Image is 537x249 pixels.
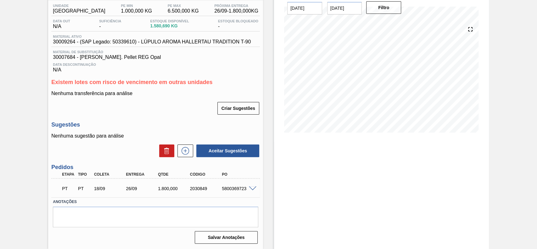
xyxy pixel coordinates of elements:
[51,164,260,171] h3: Pedidos
[150,19,189,23] span: Estoque Disponível
[156,186,192,191] div: 1.800,000
[53,35,251,38] span: Material ativo
[51,91,260,96] p: Nenhuma transferência para análise
[60,172,77,177] div: Etapa
[216,19,260,29] div: -
[62,186,75,191] p: PT
[156,144,174,157] div: Excluir Sugestões
[51,79,212,85] span: Existem lotes com risco de vencimento em outras unidades
[287,2,322,14] input: dd/mm/yyyy
[220,172,256,177] div: PO
[217,102,259,115] button: Criar Sugestões
[214,8,258,14] span: 26/09 - 1.800,000 KG
[53,197,258,207] label: Anotações
[366,1,401,14] button: Filtro
[76,186,93,191] div: Pedido de Transferência
[124,172,160,177] div: Entrega
[121,8,152,14] span: 1.000,000 KG
[327,2,362,14] input: dd/mm/yyyy
[60,182,77,195] div: Pedido em Trânsito
[168,8,199,14] span: 6.500,000 KG
[51,19,72,29] div: N/A
[156,172,192,177] div: Qtde
[51,133,260,139] p: Nenhuma sugestão para análise
[53,39,251,45] span: 30009264 - (SAP Legado: 50339610) - LÚPULO AROMA HALLERTAU TRADITION T-90
[168,4,199,8] span: PE MAX
[196,144,259,157] button: Aceitar Sugestões
[195,231,258,244] button: Salvar Anotações
[124,186,160,191] div: 26/09/2025
[188,186,224,191] div: 2030849
[121,4,152,8] span: PE MIN
[99,19,121,23] span: Suficiência
[220,186,256,191] div: 5800369723
[150,24,189,28] span: 1.580,690 KG
[92,186,128,191] div: 18/09/2025
[188,172,224,177] div: Código
[193,144,260,158] div: Aceitar Sugestões
[51,122,260,128] h3: Sugestões
[53,19,70,23] span: Data out
[98,19,123,29] div: -
[218,19,258,23] span: Estoque Bloqueado
[53,50,258,54] span: Material de Substituição
[53,54,258,60] span: 30007684 - [PERSON_NAME]. Pellet REG Opal
[214,4,258,8] span: Próxima Entrega
[174,144,193,157] div: Nova sugestão
[51,60,260,73] div: N/A
[92,172,128,177] div: Coleta
[53,63,258,66] span: Data Descontinuação
[53,4,105,8] span: Unidade
[76,172,93,177] div: Tipo
[218,101,260,115] div: Criar Sugestões
[53,8,105,14] span: [GEOGRAPHIC_DATA]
